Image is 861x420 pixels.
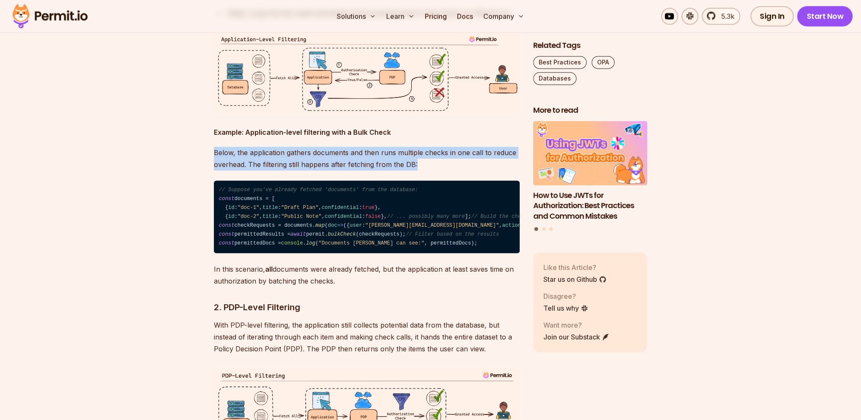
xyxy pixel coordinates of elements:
[316,223,325,228] span: map
[214,319,520,355] p: With PDP-level filtering, the application still collects potential data from the database, but in...
[543,262,606,273] p: Like this Article?
[543,274,606,284] a: Star us on Github
[533,72,576,85] a: Databases
[219,223,235,228] span: const
[533,121,648,232] div: Posts
[350,223,362,228] span: user
[542,227,545,231] button: Go to slide 2
[228,214,235,220] span: id
[592,56,615,69] a: OPA
[238,205,259,211] span: "doc-1"
[214,33,520,113] img: image - 2025-01-22T160339.091.png
[321,205,359,211] span: confidential
[365,214,381,220] span: false
[214,300,520,314] h3: 2. PDP-Level Filtering
[214,147,520,170] p: Below, the application gathers documents and then runs multiple checks in one call to reduce over...
[549,227,553,231] button: Go to slide 3
[543,320,609,330] p: Want more?
[406,231,499,237] span: // Filter based on the results
[214,181,520,253] code: documents = [ { : , : , : }, { : , : , : }, ]; checkRequests = documents. ( ({ : , : , : })); per...
[219,196,235,202] span: const
[291,231,306,237] span: await
[281,205,318,211] span: "Draft Plan"
[328,231,356,237] span: bulkCheck
[318,240,424,246] span: "Documents [PERSON_NAME] can see:"
[533,121,648,222] li: 1 of 3
[219,240,235,246] span: const
[325,214,362,220] span: confidential
[333,8,379,25] button: Solutions
[281,240,303,246] span: console
[502,223,521,228] span: action
[228,205,235,211] span: id
[362,205,374,211] span: true
[214,263,520,287] p: In this scenario, documents were already fetched, but the application at least saves time on auth...
[543,303,588,313] a: Tell us why
[480,8,528,25] button: Company
[471,214,598,220] span: // Build the check requests for each item
[716,11,734,21] span: 5.3k
[281,214,322,220] span: "Public Note"
[214,128,391,136] strong: Example: Application-level filtering with a Bulk Check
[328,223,337,228] span: doc
[263,214,278,220] span: title
[387,214,465,220] span: // ... possibly many more
[238,214,259,220] span: "doc-2"
[533,41,648,51] h2: Related Tags
[8,2,91,31] img: Permit logo
[534,227,538,231] button: Go to slide 1
[328,223,343,228] span: =>
[365,223,499,228] span: "[PERSON_NAME][EMAIL_ADDRESS][DOMAIN_NAME]"
[543,291,588,301] p: Disagree?
[263,205,278,211] span: title
[383,8,418,25] button: Learn
[702,8,740,25] a: 5.3k
[219,187,418,193] span: // Suppose you've already fetched 'documents' from the database:
[306,240,316,246] span: log
[219,231,235,237] span: const
[533,121,648,186] img: How to Use JWTs for Authorization: Best Practices and Common Mistakes
[543,332,609,342] a: Join our Substack
[421,8,450,25] a: Pricing
[533,106,648,116] h2: More to read
[265,265,273,273] strong: all
[533,121,648,222] a: How to Use JWTs for Authorization: Best Practices and Common MistakesHow to Use JWTs for Authoriz...
[533,56,587,69] a: Best Practices
[454,8,476,25] a: Docs
[797,6,853,26] a: Start Now
[533,190,648,222] h3: How to Use JWTs for Authorization: Best Practices and Common Mistakes
[750,6,794,26] a: Sign In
